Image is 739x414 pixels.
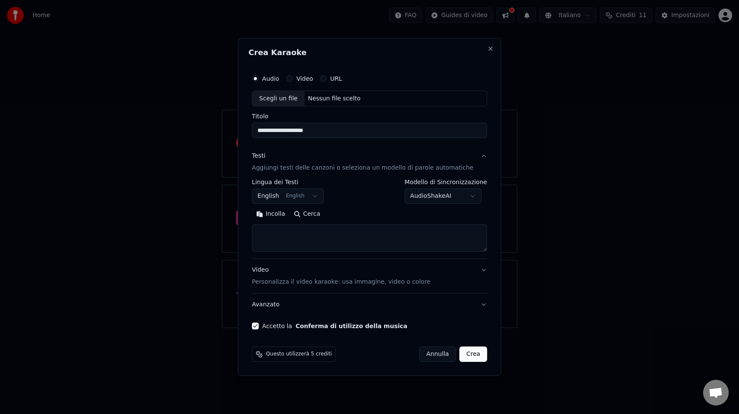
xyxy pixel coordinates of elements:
[304,94,364,103] div: Nessun file scelto
[405,179,487,185] label: Modello di Sincronizzazione
[252,91,304,106] div: Scegli un file
[252,259,487,294] button: VideoPersonalizza il video karaoke: usa immagine, video o colore
[252,114,487,120] label: Titolo
[419,346,456,362] button: Annulla
[252,145,487,179] button: TestiAggiungi testi delle canzoni o seleziona un modello di parole automatiche
[290,208,325,221] button: Cerca
[266,351,332,358] span: Questo utilizzerà 5 crediti
[248,49,491,56] h2: Crea Karaoke
[252,152,265,161] div: Testi
[252,164,473,173] p: Aggiungi testi delle canzoni o seleziona un modello di parole automatiche
[252,266,430,287] div: Video
[262,76,279,82] label: Audio
[262,323,407,329] label: Accetto la
[330,76,342,82] label: URL
[252,294,487,316] button: Avanzato
[296,76,313,82] label: Video
[460,346,487,362] button: Crea
[252,179,324,185] label: Lingua dei Testi
[296,323,408,329] button: Accetto la
[252,278,430,286] p: Personalizza il video karaoke: usa immagine, video o colore
[252,208,290,221] button: Incolla
[252,179,487,259] div: TestiAggiungi testi delle canzoni o seleziona un modello di parole automatiche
